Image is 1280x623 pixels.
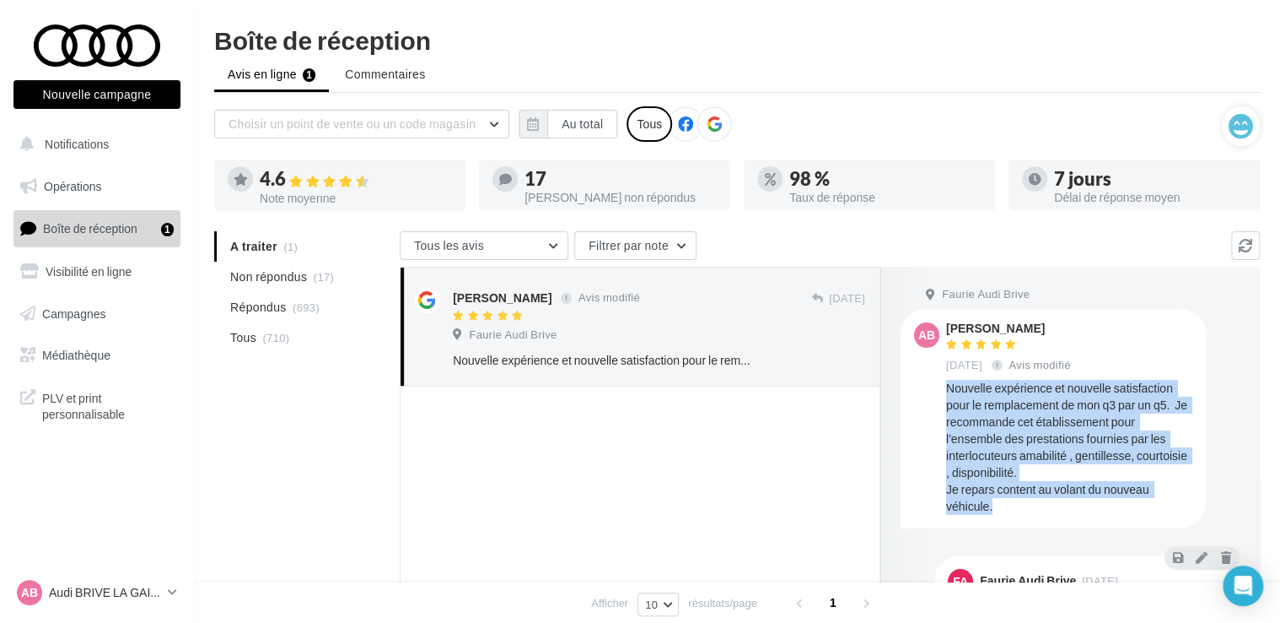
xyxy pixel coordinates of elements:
[229,116,476,131] span: Choisir un point de vente ou un code magasin
[453,352,756,369] div: Nouvelle expérience et nouvelle satisfaction pour le remplacement de mon q3 par un q5. Je recomma...
[230,329,256,346] span: Tous
[547,110,617,138] button: Au total
[214,27,1260,52] div: Boîte de réception
[345,66,425,83] span: Commentaires
[591,595,628,611] span: Afficher
[42,387,174,423] span: PLV et print personnalisable
[414,238,484,252] span: Tous les avis
[49,584,161,601] p: Audi BRIVE LA GAILLARDE
[260,170,452,189] div: 4.6
[10,338,184,373] a: Médiathèque
[10,210,184,246] a: Boîte de réception1
[789,170,982,188] div: 98 %
[400,231,568,260] button: Tous les avis
[627,106,672,142] div: Tous
[21,584,38,601] span: AB
[574,231,696,260] button: Filtrer par note
[230,268,307,285] span: Non répondus
[519,110,617,138] button: Au total
[43,221,137,236] span: Boîte de réception
[789,192,982,203] div: Taux de réponse
[42,306,106,320] span: Campagnes
[469,328,557,343] span: Faurie Audi Brive
[44,179,101,193] span: Opérations
[10,380,184,430] a: PLV et print personnalisable
[10,127,177,162] button: Notifications
[1223,566,1263,606] div: Open Intercom Messenger
[13,577,180,609] a: AB Audi BRIVE LA GAILLARDE
[980,575,1076,587] div: Faurie Audi Brive
[946,358,982,373] span: [DATE]
[946,322,1074,334] div: [PERSON_NAME]
[829,291,865,306] span: [DATE]
[820,589,847,616] span: 1
[1009,358,1071,371] span: Avis modifié
[453,290,551,306] div: [PERSON_NAME]
[942,287,1030,302] span: Faurie Audi Brive
[524,192,717,203] div: [PERSON_NAME] non répondus
[953,573,968,590] span: FA
[46,264,132,279] span: Visibilité en ligne
[688,595,757,611] span: résultats/page
[637,593,679,616] button: 10
[10,169,184,204] a: Opérations
[230,299,287,316] span: Répondus
[524,170,717,188] div: 17
[1054,192,1246,203] div: Délai de réponse moyen
[918,327,935,344] span: AB
[10,254,184,290] a: Visibilité en ligne
[578,291,640,305] span: Avis modifié
[314,270,334,284] span: (17)
[262,331,289,344] span: (710)
[45,137,109,151] span: Notifications
[1082,576,1118,587] span: [DATE]
[42,348,110,362] span: Médiathèque
[1054,170,1246,188] div: 7 jours
[10,296,184,332] a: Campagnes
[214,110,509,138] button: Choisir un point de vente ou un code magasin
[645,598,658,611] span: 10
[293,301,320,314] span: (693)
[161,223,174,236] div: 1
[13,80,180,109] button: Nouvelle campagne
[946,380,1192,515] div: Nouvelle expérience et nouvelle satisfaction pour le remplacement de mon q3 par un q5. Je recomma...
[260,192,452,204] div: Note moyenne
